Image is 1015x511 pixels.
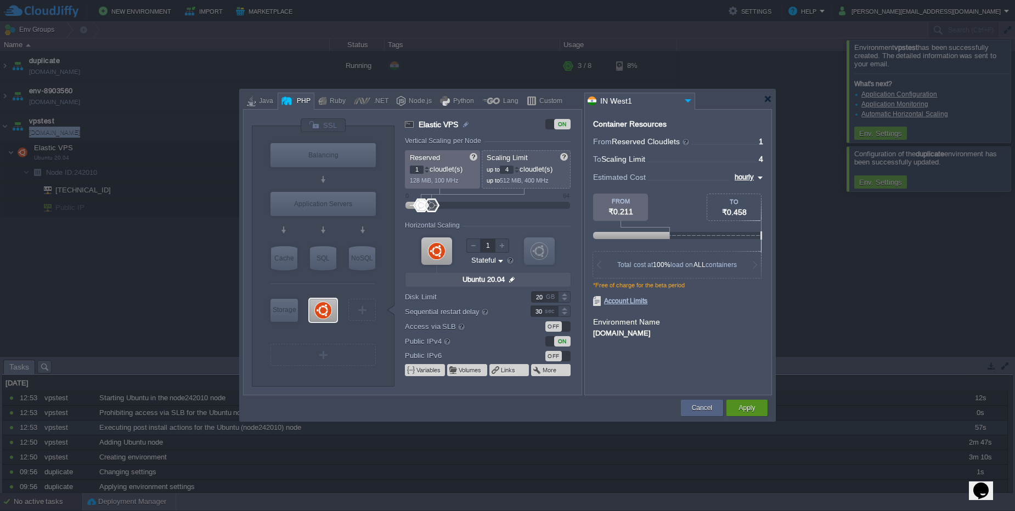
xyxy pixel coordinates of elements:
[543,366,557,374] button: More
[601,155,645,163] span: Scaling Limit
[593,282,763,296] div: *Free of charge for the beta period
[294,93,311,110] div: PHP
[738,402,755,413] button: Apply
[563,192,569,199] div: 64
[500,93,518,110] div: Lang
[310,246,336,270] div: SQL Databases
[487,166,500,173] span: up to
[309,299,337,322] div: Elastic VPS
[487,177,500,184] span: up to
[271,246,297,270] div: Cache
[593,296,647,306] span: Account Limits
[969,467,1004,500] iframe: chat widget
[326,93,346,110] div: Ruby
[270,299,298,321] div: Storage
[270,344,376,366] div: Create New Layer
[410,154,440,162] span: Reserved
[545,306,557,316] div: sec
[410,177,459,184] span: 128 MiB, 100 MHz
[593,327,763,337] div: [DOMAIN_NAME]
[545,351,562,361] div: OFF
[759,137,763,146] span: 1
[593,155,601,163] span: To
[348,299,376,321] div: Create New Layer
[612,137,690,146] span: Reserved Cloudlets
[501,366,516,374] button: Links
[536,93,562,110] div: Custom
[405,137,484,145] div: Vertical Scaling per Node
[545,321,562,332] div: OFF
[405,93,432,110] div: Node.js
[759,155,763,163] span: 4
[405,335,516,347] label: Public IPv4
[554,336,571,347] div: ON
[349,246,375,270] div: NoSQL
[546,292,557,302] div: GB
[370,93,388,110] div: .NET
[450,93,474,110] div: Python
[722,208,747,217] span: ₹0.458
[500,177,549,184] span: 512 MiB, 400 MHz
[349,246,375,270] div: NoSQL Databases
[270,143,376,167] div: Load Balancer
[608,207,633,216] span: ₹0.211
[459,366,482,374] button: Volumes
[593,317,660,326] label: Environment Name
[270,192,376,216] div: Application Servers
[410,162,476,174] p: cloudlet(s)
[692,402,712,413] button: Cancel
[593,137,612,146] span: From
[707,198,761,205] div: TO
[405,350,516,361] label: Public IPv6
[270,143,376,167] div: Balancing
[405,320,516,332] label: Access via SLB
[593,120,667,128] div: Container Resources
[416,366,442,374] button: Variables
[593,198,648,205] div: FROM
[487,154,528,162] span: Scaling Limit
[310,246,336,270] div: SQL
[405,192,409,199] div: 0
[593,171,646,183] span: Estimated Cost
[256,93,273,110] div: Java
[405,222,463,229] div: Horizontal Scaling
[554,119,571,129] div: ON
[405,305,516,317] label: Sequential restart delay
[487,162,567,174] p: cloudlet(s)
[405,291,516,303] label: Disk Limit
[270,299,298,322] div: Storage Containers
